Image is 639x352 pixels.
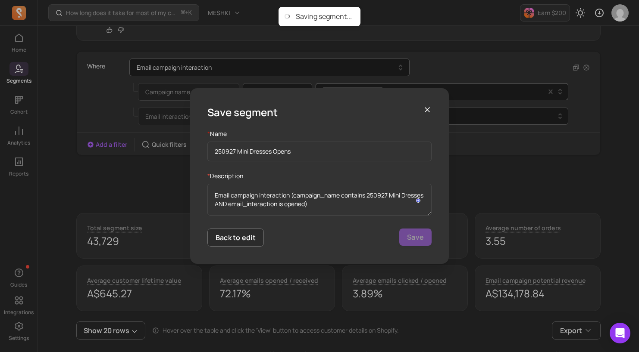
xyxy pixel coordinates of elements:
[207,172,432,180] label: Description
[610,323,630,343] div: Open Intercom Messenger
[207,142,432,161] input: Name
[207,184,432,216] textarea: To enrich screen reader interactions, please activate Accessibility in Grammarly extension settings
[399,228,432,246] button: Save
[207,228,264,247] button: Back to edit
[207,105,278,119] h3: Save segment
[207,130,432,138] label: Name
